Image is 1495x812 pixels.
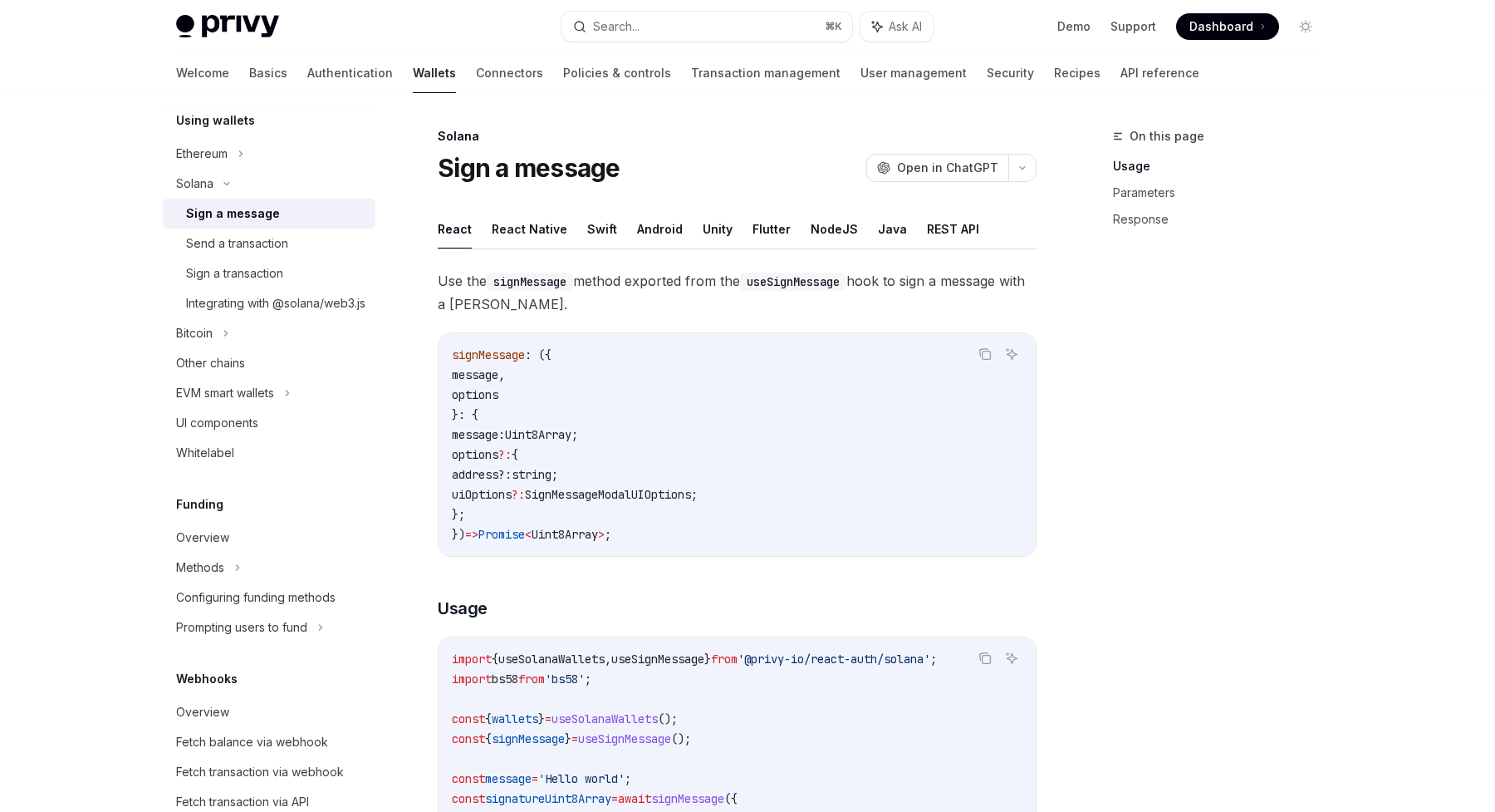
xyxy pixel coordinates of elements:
[704,652,711,667] span: }
[438,128,1037,145] div: Solana
[163,697,375,727] a: Overview
[465,527,478,542] span: =>
[974,343,996,365] button: Copy the contents from the code block
[176,792,309,812] div: Fetch transaction via API
[525,527,532,542] span: <
[618,791,651,806] span: await
[176,558,224,578] div: Methods
[1176,13,1279,40] a: Dashboard
[176,144,228,164] div: Ethereum
[703,209,733,249] button: Unity
[176,353,245,373] div: Other chains
[176,528,229,548] div: Overview
[651,791,724,806] span: signMessage
[532,771,538,786] span: =
[658,711,678,726] span: ();
[1113,180,1332,206] a: Parameters
[1001,647,1022,669] button: Ask AI
[492,672,518,687] span: bs58
[878,209,907,249] button: Java
[897,160,998,176] span: Open in ChatGPT
[492,711,538,726] span: wallets
[163,258,375,288] a: Sign a transaction
[724,791,738,806] span: ({
[598,527,605,542] span: >
[163,229,375,258] a: Send a transaction
[611,791,618,806] span: =
[476,53,543,93] a: Connectors
[565,731,571,746] span: }
[691,487,698,502] span: ;
[1054,53,1100,93] a: Recipes
[551,711,658,726] span: useSolanaWallets
[593,17,640,37] div: Search...
[605,527,611,542] span: ;
[176,702,229,722] div: Overview
[452,527,465,542] span: })
[1113,206,1332,233] a: Response
[249,53,287,93] a: Basics
[176,495,223,514] h5: Funding
[512,487,525,502] span: ?:
[163,348,375,378] a: Other chains
[637,209,683,249] button: Android
[163,757,375,787] a: Fetch transaction via webhook
[452,791,485,806] span: const
[452,771,485,786] span: const
[452,447,498,462] span: options
[578,731,671,746] span: useSignMessage
[563,53,671,93] a: Policies & controls
[452,507,465,522] span: };
[438,209,472,249] button: React
[485,731,492,746] span: {
[752,209,791,249] button: Flutter
[498,652,605,667] span: useSolanaWallets
[538,771,625,786] span: 'Hello world'
[485,791,611,806] span: signatureUint8Array
[525,487,691,502] span: SignMessageModalUIOptions
[176,323,213,343] div: Bitcoin
[186,293,365,313] div: Integrating with @solana/web3.js
[825,20,842,33] span: ⌘ K
[176,383,274,403] div: EVM smart wallets
[930,652,937,667] span: ;
[163,727,375,757] a: Fetch balance via webhook
[585,672,591,687] span: ;
[492,209,567,249] button: React Native
[561,12,852,42] button: Search...⌘K
[176,53,229,93] a: Welcome
[413,53,456,93] a: Wallets
[176,732,328,752] div: Fetch balance via webhook
[1292,13,1319,40] button: Toggle dark mode
[605,652,611,667] span: ,
[974,647,996,669] button: Copy the contents from the code block
[163,438,375,468] a: Whitelabel
[518,672,545,687] span: from
[927,209,979,249] button: REST API
[525,347,551,362] span: : ({
[545,711,551,726] span: =
[452,731,485,746] span: const
[625,771,631,786] span: ;
[186,263,283,283] div: Sign a transaction
[551,467,558,482] span: ;
[478,527,525,542] span: Promise
[176,669,238,689] h5: Webhooks
[571,731,578,746] span: =
[163,408,375,438] a: UI components
[438,153,620,183] h1: Sign a message
[505,467,512,482] span: :
[611,652,704,667] span: useSignMessage
[186,234,288,253] div: Send a transaction
[176,588,336,608] div: Configuring funding methods
[452,711,485,726] span: const
[492,652,498,667] span: {
[987,53,1034,93] a: Security
[485,711,492,726] span: {
[163,288,375,318] a: Integrating with @solana/web3.js
[671,731,691,746] span: ();
[452,672,492,687] span: import
[587,209,617,249] button: Swift
[163,199,375,229] a: Sign a message
[889,18,922,35] span: Ask AI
